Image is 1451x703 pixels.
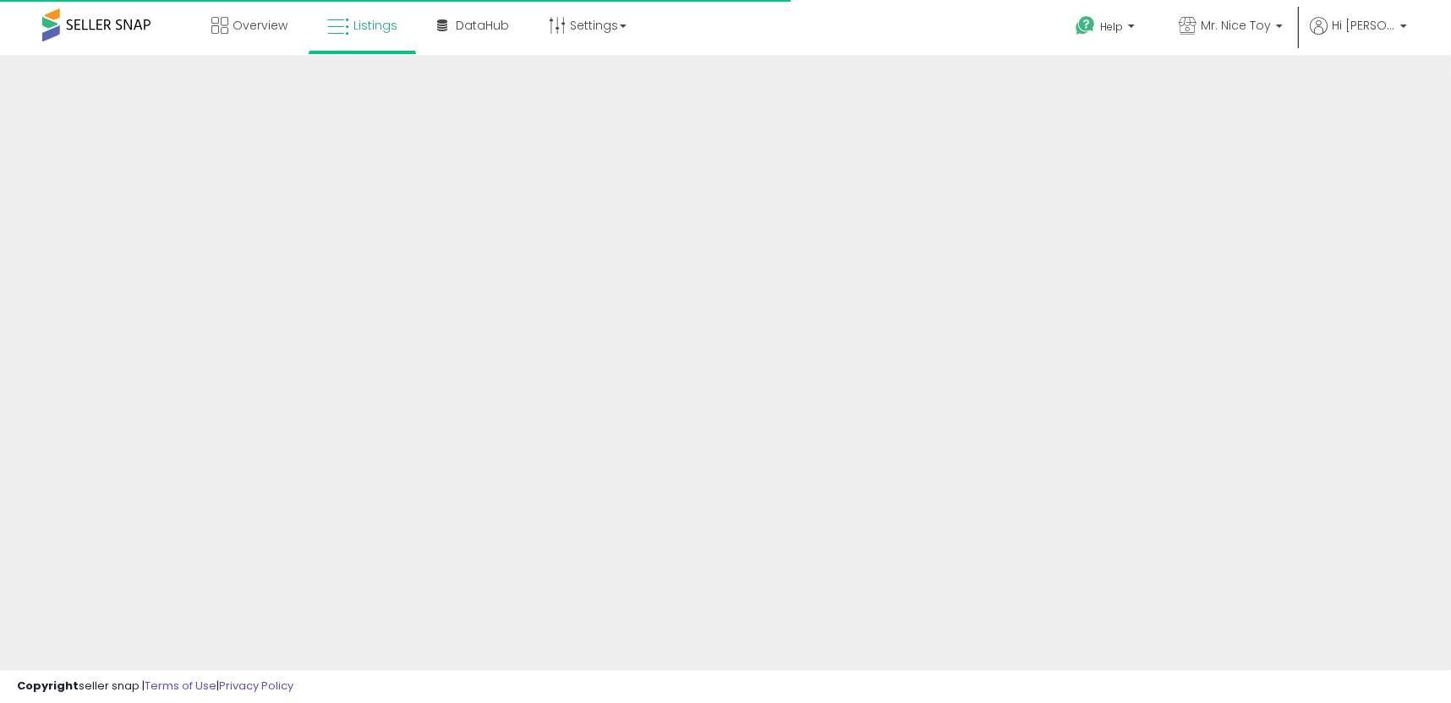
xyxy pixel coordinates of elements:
a: Terms of Use [145,678,216,694]
span: DataHub [456,17,509,34]
i: Get Help [1075,15,1096,36]
div: seller snap | | [17,678,293,695]
span: Overview [233,17,287,34]
strong: Copyright [17,678,79,694]
a: Hi [PERSON_NAME] [1310,17,1407,55]
span: Help [1100,19,1123,34]
span: Hi [PERSON_NAME] [1332,17,1395,34]
span: Mr. Nice Toy [1201,17,1271,34]
span: Listings [353,17,397,34]
a: Privacy Policy [219,678,293,694]
a: Help [1062,3,1152,55]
